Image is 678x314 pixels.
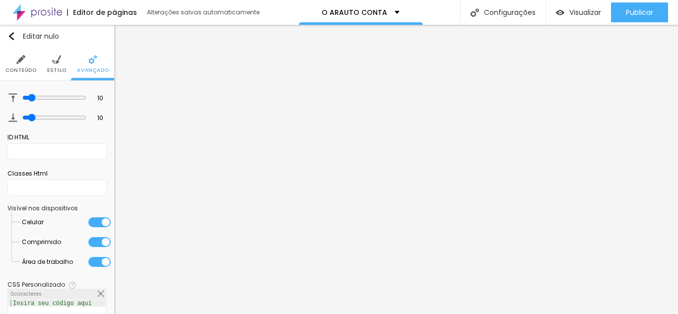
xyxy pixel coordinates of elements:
font: Área de trabalho [22,257,73,266]
font: ID HTML [7,133,29,141]
img: Ícone [16,55,25,64]
button: Publicar [611,2,668,22]
font: Celular [22,218,44,226]
font: Avançado [77,66,109,74]
img: Ícone [52,55,61,64]
font: CSS Personalizado [7,280,65,289]
img: view-1.svg [556,8,564,17]
font: Conteúdo [5,66,37,74]
font: Alterações salvas automaticamente [147,8,260,16]
font: Estilo [47,66,67,74]
font: Visualizar [569,7,601,17]
img: Ícone [7,32,15,40]
button: Visualizar [546,2,611,22]
font: Classes Html [7,169,48,178]
img: Ícone [8,113,17,122]
font: Comprimido [22,238,61,246]
img: Ícone [8,93,17,102]
img: Ícone [69,282,76,289]
font: Configurações [484,7,536,17]
img: Ícone [98,291,104,297]
font: 0 [10,290,14,298]
img: Ícone [88,55,97,64]
font: O ARAUTO CONTA [322,7,387,17]
font: caracteres [14,290,42,298]
iframe: Editor [114,25,678,314]
font: Visível nos dispositivos [7,204,78,212]
font: Publicar [626,7,653,17]
img: Ícone [471,8,479,17]
font: Editor de páginas [73,7,137,17]
font: Editar nulo [23,31,59,41]
font: Insira seu código aqui [13,300,92,307]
